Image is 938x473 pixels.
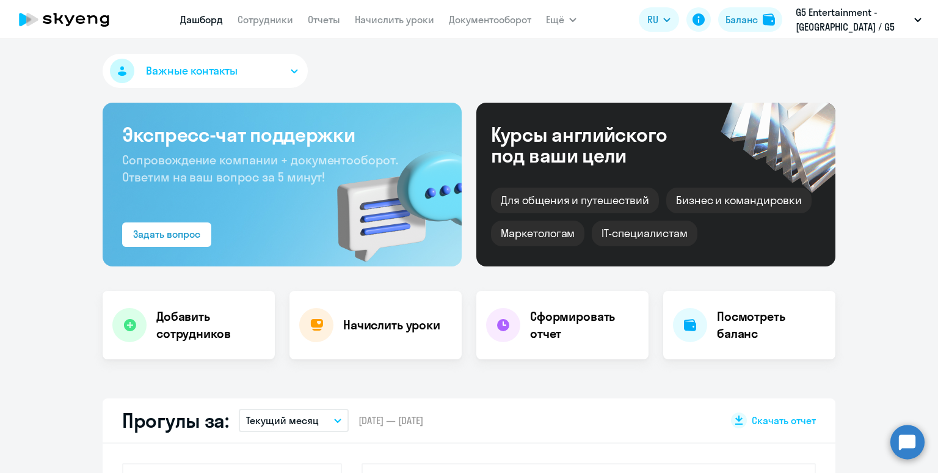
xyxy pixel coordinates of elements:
div: Баланс [725,12,758,27]
h4: Добавить сотрудников [156,308,265,342]
h3: Экспресс-чат поддержки [122,122,442,147]
button: Ещё [546,7,576,32]
div: Бизнес и командировки [666,188,812,213]
span: [DATE] — [DATE] [358,414,423,427]
button: Задать вопрос [122,222,211,247]
div: IT-специалистам [592,221,697,246]
a: Дашборд [180,13,223,26]
p: Текущий месяц [246,413,319,428]
img: balance [763,13,775,26]
button: Текущий месяц [239,409,349,432]
span: Ещё [546,12,564,27]
span: Сопровождение компании + документооборот. Ответим на ваш вопрос за 5 минут! [122,152,398,185]
a: Начислить уроки [355,13,434,26]
div: Курсы английского под ваши цели [491,124,700,166]
h4: Начислить уроки [343,317,440,334]
button: Важные контакты [103,54,308,88]
span: RU [647,12,658,27]
div: Для общения и путешествий [491,188,659,213]
button: RU [639,7,679,32]
span: Важные контакты [146,63,238,79]
span: Скачать отчет [752,414,816,427]
button: G5 Entertainment - [GEOGRAPHIC_DATA] / G5 Holdings LTD, G5 Ent - LT [790,5,928,34]
img: bg-img [319,129,462,266]
a: Сотрудники [238,13,293,26]
div: Маркетологам [491,221,584,246]
h4: Сформировать отчет [530,308,639,342]
button: Балансbalance [718,7,782,32]
div: Задать вопрос [133,227,200,241]
h4: Посмотреть баланс [717,308,826,342]
a: Документооборот [449,13,531,26]
a: Отчеты [308,13,340,26]
p: G5 Entertainment - [GEOGRAPHIC_DATA] / G5 Holdings LTD, G5 Ent - LT [796,5,909,34]
h2: Прогулы за: [122,408,229,433]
